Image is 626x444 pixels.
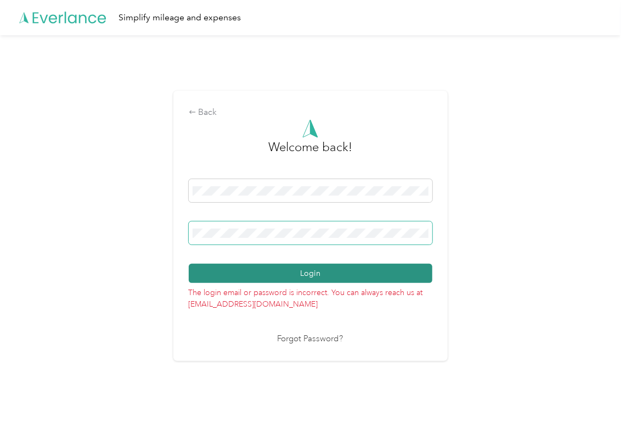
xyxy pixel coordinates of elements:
[119,11,241,25] div: Simplify mileage and expenses
[189,106,432,119] div: Back
[189,283,432,310] p: The login email or password is incorrect. You can always reach us at [EMAIL_ADDRESS][DOMAIN_NAME]
[268,138,352,168] h3: greeting
[278,333,343,346] a: Forgot Password?
[189,264,432,283] button: Login
[565,382,626,444] iframe: Everlance-gr Chat Button Frame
